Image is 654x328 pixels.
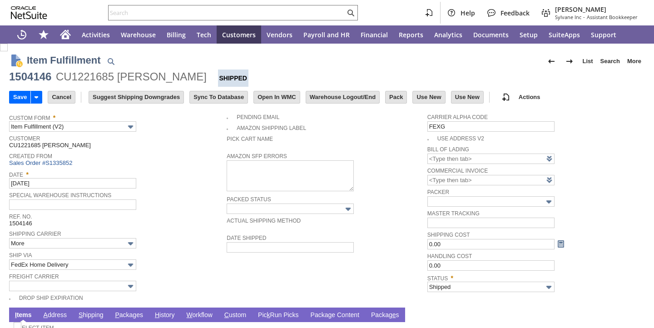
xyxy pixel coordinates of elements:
a: Shipping [76,311,106,320]
input: Cancel [48,91,75,103]
input: Warehouse Logout/End [306,91,379,103]
img: More Options [343,204,353,214]
h1: Item Fulfillment [27,53,101,68]
a: Shipping Cost [427,232,470,238]
input: More [9,238,136,248]
a: Items [13,311,34,320]
span: g [328,311,332,318]
span: - [583,14,585,20]
a: Date Shipped [227,235,266,241]
a: Custom [222,311,248,320]
input: Use New [451,91,483,103]
input: Suggest Shipping Downgrades [89,91,183,103]
span: H [155,311,159,318]
img: Next [564,56,575,67]
img: add-record.svg [500,92,511,103]
span: Support [591,30,616,39]
a: Shipping Carrier [9,231,61,237]
a: Address [41,311,69,320]
a: Handling Cost [427,253,472,259]
input: FedEx Home Delivery [9,259,136,270]
span: Warehouse [121,30,156,39]
a: Workflow [184,311,215,320]
input: <Type then tab> [427,154,555,164]
a: Customers [217,25,261,44]
a: Financial [355,25,393,44]
a: Packed Status [227,196,271,203]
svg: Search [345,7,356,18]
a: Search [597,54,624,69]
a: Actions [515,94,544,100]
a: Home [54,25,76,44]
a: Setup [514,25,543,44]
span: Payroll and HR [303,30,350,39]
span: Feedback [500,9,530,17]
a: Package Content [308,311,362,320]
a: Ship Via [9,252,32,258]
span: Financial [361,30,388,39]
a: More [624,54,645,69]
span: W [187,311,193,318]
a: Bill Of Lading [427,146,469,153]
span: Documents [473,30,509,39]
a: Reports [393,25,429,44]
a: Vendors [261,25,298,44]
img: Previous [546,56,557,67]
a: SuiteApps [543,25,585,44]
a: Billing [161,25,191,44]
span: Reports [399,30,423,39]
svg: logo [11,6,47,19]
span: Sylvane Inc [555,14,581,20]
span: Analytics [434,30,462,39]
span: I [15,311,17,318]
span: Customers [222,30,256,39]
div: Shortcuts [33,25,54,44]
a: Special Warehouse Instructions [9,192,111,199]
a: Pending Email [237,114,279,120]
a: Date [9,172,23,178]
input: Use New [413,91,445,103]
a: Recent Records [11,25,33,44]
a: Tech [191,25,217,44]
a: Created From [9,153,52,159]
input: Pack [386,91,406,103]
span: Help [461,9,475,17]
a: Customer [9,135,40,142]
input: Sync To Database [190,91,248,103]
a: Amazon Shipping Label [237,125,306,131]
a: Ref. No. [9,214,32,220]
a: Unrolled view on [629,309,639,320]
img: More Options [125,281,136,292]
a: History [153,311,177,320]
input: Search [109,7,345,18]
a: Documents [468,25,514,44]
a: Packages [113,311,145,320]
img: More Options [544,282,554,293]
img: More Options [544,197,554,207]
a: Pick Cart Name [227,136,273,142]
a: Carrier Alpha Code [427,114,488,120]
span: CU1221685 [PERSON_NAME] [9,142,91,149]
a: Analytics [429,25,468,44]
a: Packages [369,311,401,320]
span: S [79,311,83,318]
span: Billing [167,30,186,39]
img: Quick Find [105,56,116,67]
a: Use Address V2 [437,135,484,142]
span: k [267,311,270,318]
a: Master Tracking [427,210,480,217]
a: Support [585,25,622,44]
a: Calculate [556,239,566,249]
a: Actual Shipping Method [227,218,301,224]
span: Setup [520,30,538,39]
input: Open In WMC [254,91,300,103]
span: C [224,311,229,318]
svg: Recent Records [16,29,27,40]
span: 1504146 [9,220,32,227]
input: Shipped [427,282,555,292]
svg: Shortcuts [38,29,49,40]
a: Warehouse [115,25,161,44]
span: P [115,311,119,318]
input: <Type then tab> [427,175,555,185]
span: e [392,311,396,318]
